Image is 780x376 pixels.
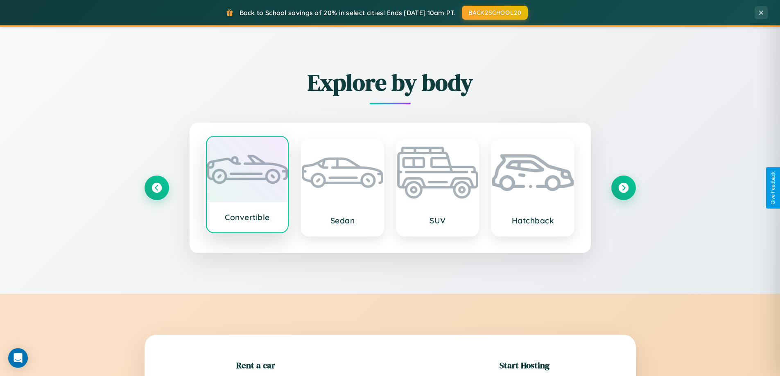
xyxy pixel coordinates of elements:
h3: Hatchback [500,216,565,225]
h3: Sedan [310,216,375,225]
h2: Start Hosting [500,359,549,371]
button: BACK2SCHOOL20 [462,6,528,20]
h3: Convertible [215,212,280,222]
h2: Explore by body [145,67,636,98]
div: Open Intercom Messenger [8,348,28,368]
h2: Rent a car [236,359,275,371]
div: Give Feedback [770,171,776,205]
h3: SUV [405,216,470,225]
span: Back to School savings of 20% in select cities! Ends [DATE] 10am PT. [240,9,456,17]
